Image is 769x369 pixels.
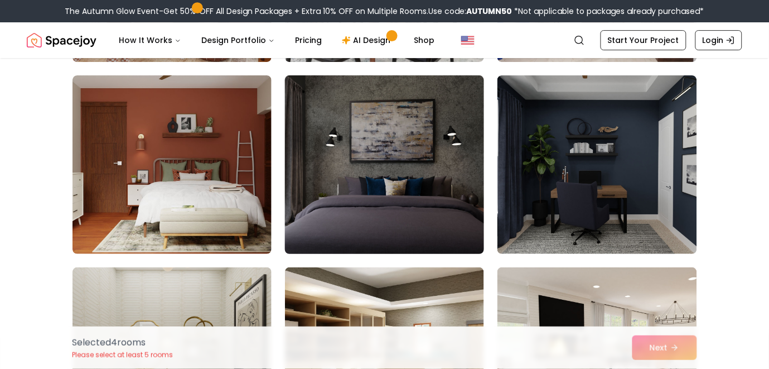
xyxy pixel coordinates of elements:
img: Room room-28 [72,75,272,254]
a: Start Your Project [601,30,686,50]
p: Selected 4 room s [72,336,173,349]
span: *Not applicable to packages already purchased* [512,6,704,17]
a: Login [695,30,742,50]
p: Please select at least 5 rooms [72,351,173,360]
span: Use code: [428,6,512,17]
button: Design Portfolio [192,29,284,51]
button: How It Works [110,29,190,51]
a: Pricing [286,29,331,51]
nav: Global [27,22,742,58]
a: AI Design [333,29,403,51]
div: The Autumn Glow Event-Get 50% OFF All Design Packages + Extra 10% OFF on Multiple Rooms. [65,6,704,17]
nav: Main [110,29,443,51]
img: Spacejoy Logo [27,29,96,51]
a: Shop [405,29,443,51]
img: Room room-29 [280,71,489,258]
img: United States [461,33,475,47]
a: Spacejoy [27,29,96,51]
img: Room room-30 [497,75,697,254]
b: AUTUMN50 [466,6,512,17]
